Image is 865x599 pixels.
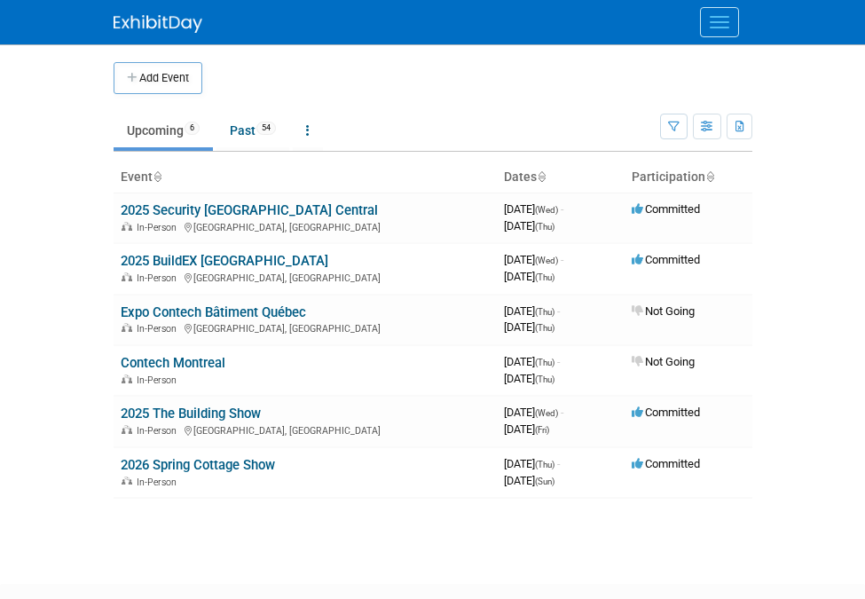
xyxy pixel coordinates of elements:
[122,425,132,434] img: In-Person Event
[557,457,560,470] span: -
[504,355,560,368] span: [DATE]
[535,272,554,282] span: (Thu)
[121,219,490,233] div: [GEOGRAPHIC_DATA], [GEOGRAPHIC_DATA]
[122,477,132,485] img: In-Person Event
[121,457,275,473] a: 2026 Spring Cottage Show
[535,307,554,317] span: (Thu)
[114,162,497,193] th: Event
[561,202,563,216] span: -
[122,323,132,332] img: In-Person Event
[535,222,554,232] span: (Thu)
[137,323,182,335] span: In-Person
[504,372,554,385] span: [DATE]
[137,477,182,488] span: In-Person
[705,169,714,184] a: Sort by Participation Type
[561,406,563,419] span: -
[632,355,695,368] span: Not Going
[535,205,558,215] span: (Wed)
[535,408,558,418] span: (Wed)
[535,358,554,367] span: (Thu)
[114,114,213,147] a: Upcoming6
[632,457,700,470] span: Committed
[504,304,560,318] span: [DATE]
[557,355,560,368] span: -
[504,219,554,233] span: [DATE]
[632,202,700,216] span: Committed
[557,304,560,318] span: -
[122,222,132,231] img: In-Person Event
[121,355,225,371] a: Contech Montreal
[121,202,378,218] a: 2025 Security [GEOGRAPHIC_DATA] Central
[632,253,700,266] span: Committed
[625,162,752,193] th: Participation
[632,406,700,419] span: Committed
[504,253,563,266] span: [DATE]
[504,422,549,436] span: [DATE]
[121,304,306,320] a: Expo Contech Bâtiment Québec
[535,425,549,435] span: (Fri)
[153,169,161,184] a: Sort by Event Name
[504,474,554,487] span: [DATE]
[122,374,132,383] img: In-Person Event
[256,122,276,135] span: 54
[122,272,132,281] img: In-Person Event
[121,253,328,269] a: 2025 BuildEX [GEOGRAPHIC_DATA]
[185,122,200,135] span: 6
[535,323,554,333] span: (Thu)
[504,320,554,334] span: [DATE]
[137,374,182,386] span: In-Person
[121,422,490,437] div: [GEOGRAPHIC_DATA], [GEOGRAPHIC_DATA]
[121,406,261,422] a: 2025 The Building Show
[504,270,554,283] span: [DATE]
[700,7,739,37] button: Menu
[121,270,490,284] div: [GEOGRAPHIC_DATA], [GEOGRAPHIC_DATA]
[497,162,625,193] th: Dates
[137,272,182,284] span: In-Person
[632,304,695,318] span: Not Going
[504,202,563,216] span: [DATE]
[121,320,490,335] div: [GEOGRAPHIC_DATA], [GEOGRAPHIC_DATA]
[535,477,554,486] span: (Sun)
[504,406,563,419] span: [DATE]
[114,62,202,94] button: Add Event
[535,256,558,265] span: (Wed)
[535,460,554,469] span: (Thu)
[535,374,554,384] span: (Thu)
[504,457,560,470] span: [DATE]
[537,169,546,184] a: Sort by Start Date
[114,15,202,33] img: ExhibitDay
[137,425,182,437] span: In-Person
[216,114,289,147] a: Past54
[137,222,182,233] span: In-Person
[561,253,563,266] span: -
